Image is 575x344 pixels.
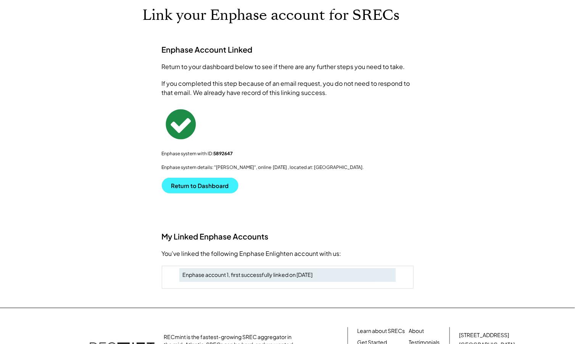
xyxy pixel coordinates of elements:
div: You've linked the following Enphase Enlighten account with us: [162,249,414,258]
strong: 5892647 [214,151,233,156]
div: Return to your dashboard below to see if there are any further steps you need to take. [162,62,414,71]
div: If you completed this step because of an email request, you do not need to respond to that email.... [162,79,414,97]
a: Learn about SRECs [358,327,405,335]
a: About [409,327,424,335]
div: [STREET_ADDRESS] [459,331,509,339]
div: Enphase system with ID: [162,151,414,157]
h1: Link your Enphase account for SRECs [143,6,433,24]
div: Enphase account 1, first successfully linked on [DATE] [182,271,393,279]
h3: My Linked Enphase Accounts [162,231,414,241]
h3: Enphase Account Linked [162,45,253,55]
div: Enphase system details: "[PERSON_NAME]", online [DATE] , located at: [GEOGRAPHIC_DATA]. [162,164,414,170]
button: Return to Dashboard [162,178,238,193]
